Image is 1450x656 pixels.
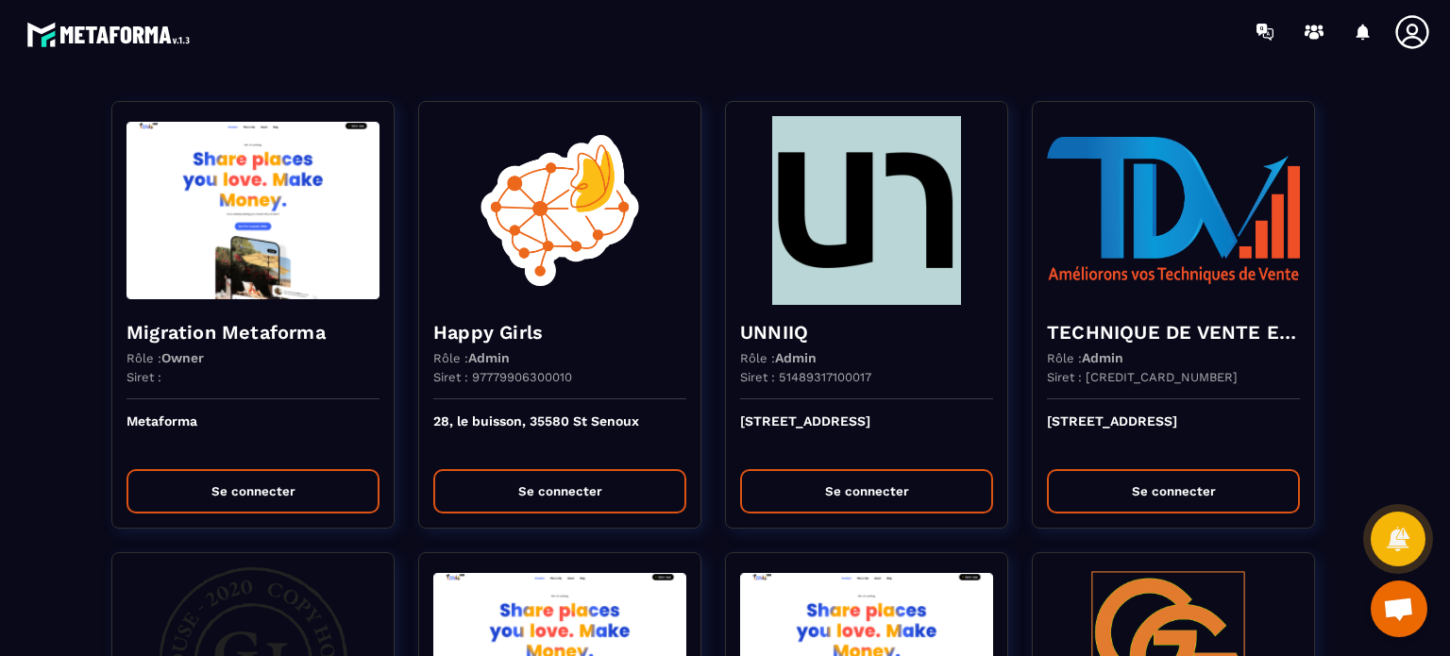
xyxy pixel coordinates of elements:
p: Metaforma [126,413,379,455]
button: Se connecter [433,469,686,513]
p: Siret : 51489317100017 [740,370,871,384]
p: Rôle : [740,350,817,365]
span: Admin [468,350,510,365]
p: [STREET_ADDRESS] [1047,413,1300,455]
span: Admin [1082,350,1123,365]
img: funnel-background [1047,116,1300,305]
p: 28, le buisson, 35580 St Senoux [433,413,686,455]
p: Rôle : [1047,350,1123,365]
span: Owner [161,350,204,365]
h4: UNNIIQ [740,319,993,345]
img: logo [26,17,196,52]
button: Se connecter [740,469,993,513]
img: funnel-background [126,116,379,305]
h4: TECHNIQUE DE VENTE EDITION [1047,319,1300,345]
p: [STREET_ADDRESS] [740,413,993,455]
p: Rôle : [126,350,204,365]
div: Ouvrir le chat [1371,580,1427,637]
img: funnel-background [740,116,993,305]
p: Rôle : [433,350,510,365]
button: Se connecter [126,469,379,513]
p: Siret : 97779906300010 [433,370,572,384]
p: Siret : [CREDIT_CARD_NUMBER] [1047,370,1238,384]
img: funnel-background [433,116,686,305]
h4: Migration Metaforma [126,319,379,345]
button: Se connecter [1047,469,1300,513]
span: Admin [775,350,817,365]
p: Siret : [126,370,161,384]
h4: Happy Girls [433,319,686,345]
